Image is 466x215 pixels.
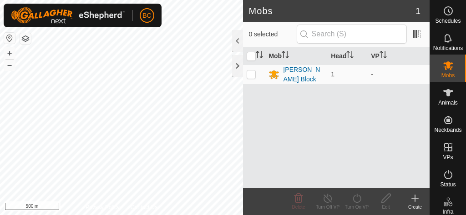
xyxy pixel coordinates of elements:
input: Search (S) [297,25,407,44]
p-sorticon: Activate to sort [256,52,263,60]
th: Head [327,47,367,65]
span: Mobs [441,73,455,78]
button: + [4,48,15,59]
th: VP [367,47,430,65]
span: BC [142,11,151,20]
span: VPs [443,155,453,160]
th: Mob [265,47,327,65]
a: Privacy Policy [86,203,120,211]
span: 0 selected [248,30,296,39]
a: Contact Us [131,203,157,211]
span: Notifications [433,45,463,51]
span: Schedules [435,18,461,24]
span: Neckbands [434,127,461,133]
span: 1 [415,4,420,18]
p-sorticon: Activate to sort [380,52,387,60]
p-sorticon: Activate to sort [346,52,354,60]
span: 1 [331,70,334,78]
span: Delete [292,205,305,210]
div: Edit [371,204,400,210]
span: Status [440,182,456,187]
div: [PERSON_NAME] Block [283,65,324,84]
img: Gallagher Logo [11,7,125,24]
button: – [4,60,15,70]
td: - [367,65,430,84]
span: Infra [442,209,453,215]
span: Animals [438,100,458,105]
button: Reset Map [4,33,15,44]
div: Turn On VP [342,204,371,210]
p-sorticon: Activate to sort [282,52,289,60]
div: Turn Off VP [313,204,342,210]
div: Create [400,204,430,210]
button: Map Layers [20,33,31,44]
h2: Mobs [248,5,415,16]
